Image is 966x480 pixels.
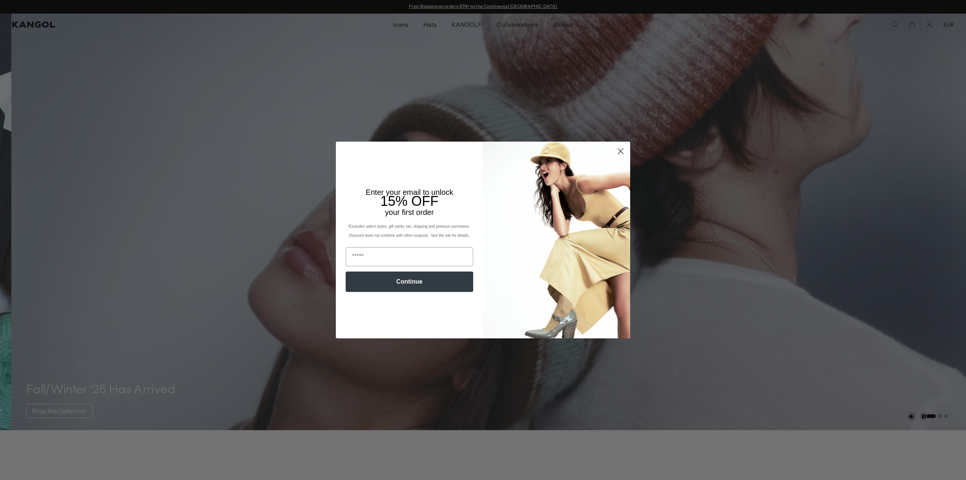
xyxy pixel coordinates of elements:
[614,145,627,158] button: Close dialog
[348,224,471,238] span: *Excludes select styles, gift cards, tax, shipping and previous purchases. Discount does not comb...
[366,188,453,196] span: Enter your email to unlock
[380,193,438,209] span: 15% OFF
[483,142,630,338] img: 93be19ad-e773-4382-80b9-c9d740c9197f.jpeg
[346,247,473,266] input: Email
[385,208,434,216] span: your first order
[346,272,473,292] button: Continue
